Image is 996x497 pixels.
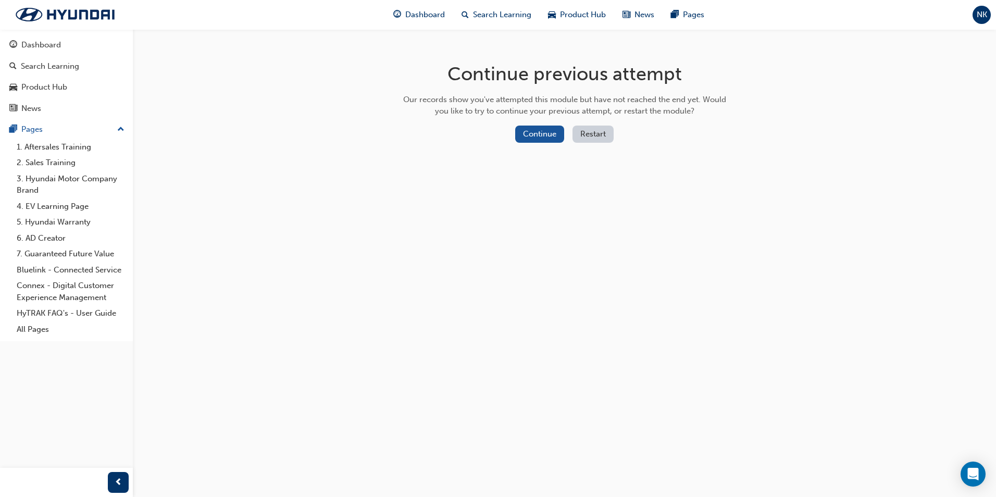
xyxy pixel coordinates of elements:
a: Dashboard [4,35,129,55]
span: News [634,9,654,21]
span: search-icon [462,8,469,21]
a: car-iconProduct Hub [540,4,614,26]
span: Search Learning [473,9,531,21]
div: Pages [21,123,43,135]
span: guage-icon [393,8,401,21]
span: prev-icon [115,476,122,489]
span: Dashboard [405,9,445,21]
span: up-icon [117,123,124,136]
a: Bluelink - Connected Service [13,262,129,278]
button: Pages [4,120,129,139]
div: Dashboard [21,39,61,51]
span: pages-icon [9,125,17,134]
button: Continue [515,126,564,143]
a: Product Hub [4,78,129,97]
button: Restart [572,126,614,143]
h1: Continue previous attempt [400,63,730,85]
span: guage-icon [9,41,17,50]
button: NK [973,6,991,24]
a: 6. AD Creator [13,230,129,246]
a: guage-iconDashboard [385,4,453,26]
span: Product Hub [560,9,606,21]
a: 1. Aftersales Training [13,139,129,155]
span: NK [977,9,987,21]
a: search-iconSearch Learning [453,4,540,26]
a: 2. Sales Training [13,155,129,171]
span: news-icon [622,8,630,21]
a: Search Learning [4,57,129,76]
span: pages-icon [671,8,679,21]
span: Pages [683,9,704,21]
a: All Pages [13,321,129,338]
a: 3. Hyundai Motor Company Brand [13,171,129,198]
div: Search Learning [21,60,79,72]
div: Product Hub [21,81,67,93]
button: DashboardSearch LearningProduct HubNews [4,33,129,120]
img: Trak [5,4,125,26]
span: car-icon [9,83,17,92]
span: car-icon [548,8,556,21]
a: pages-iconPages [663,4,713,26]
a: News [4,99,129,118]
span: news-icon [9,104,17,114]
div: News [21,103,41,115]
div: Our records show you've attempted this module but have not reached the end yet. Would you like to... [400,94,730,117]
a: 5. Hyundai Warranty [13,214,129,230]
a: HyTRAK FAQ's - User Guide [13,305,129,321]
a: Connex - Digital Customer Experience Management [13,278,129,305]
a: news-iconNews [614,4,663,26]
a: 7. Guaranteed Future Value [13,246,129,262]
div: Open Intercom Messenger [961,462,986,487]
span: search-icon [9,62,17,71]
a: 4. EV Learning Page [13,198,129,215]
